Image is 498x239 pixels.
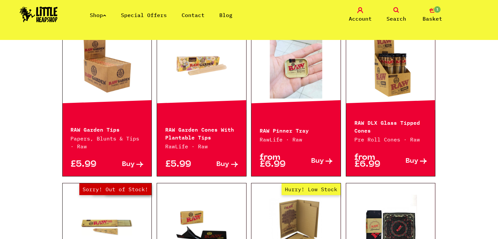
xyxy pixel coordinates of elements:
[433,6,441,13] span: 1
[122,161,135,168] span: Buy
[354,118,427,134] p: RAW DLX Glass Tipped Cones
[165,161,202,168] p: £5.99
[251,33,341,99] a: Hurry! Low Stock
[354,154,391,168] p: from £6.99
[165,125,238,141] p: RAW Garden Cones With Plantable Tips
[416,7,449,23] a: 1 Basket
[380,7,413,23] a: Search
[406,158,418,165] span: Buy
[71,161,107,168] p: £5.99
[20,7,58,22] img: Little Head Shop Logo
[282,183,341,195] span: Hurry! Low Stock
[260,126,332,134] p: RAW Pinner Tray
[219,12,232,18] a: Blog
[202,161,238,168] a: Buy
[423,15,442,23] span: Basket
[121,12,167,18] a: Special Offers
[387,15,406,23] span: Search
[391,154,427,168] a: Buy
[71,135,144,150] p: Papers, Blunts & Tips · Raw
[296,154,332,168] a: Buy
[79,183,151,195] span: Sorry! Out of Stock!
[107,161,143,168] a: Buy
[260,136,332,143] p: RawLife · Raw
[354,136,427,143] p: Pre Roll Cones · Raw
[182,12,205,18] a: Contact
[311,158,324,165] span: Buy
[165,142,238,150] p: RawLife · Raw
[260,154,296,168] p: from £6.99
[349,15,372,23] span: Account
[90,12,106,18] a: Shop
[71,125,144,133] p: RAW Garden Tips
[217,161,229,168] span: Buy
